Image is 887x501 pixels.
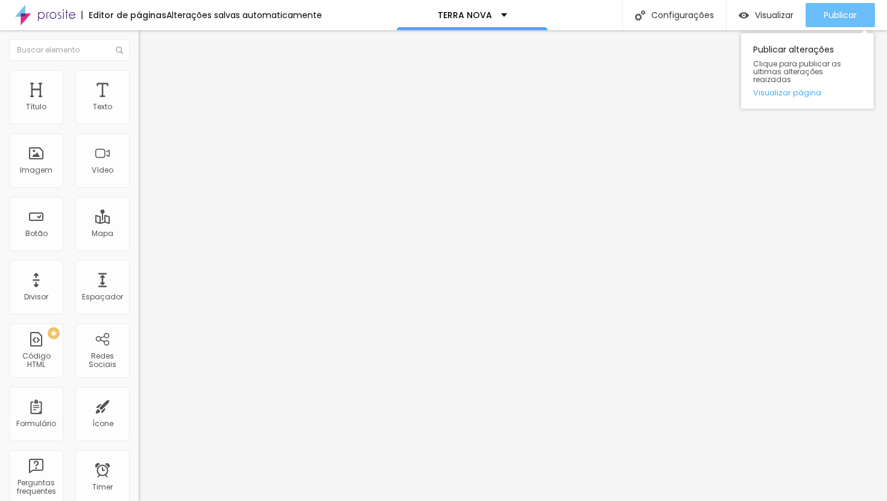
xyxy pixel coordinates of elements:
button: Visualizar [727,3,806,27]
div: Ícone [92,420,113,428]
div: Botão [25,229,48,238]
div: Perguntas frequentes [12,479,60,496]
div: Mapa [92,229,113,238]
button: Publicar [806,3,875,27]
div: Editor de páginas [81,11,166,19]
div: Divisor [24,293,48,301]
p: TERRA NOVA [438,11,492,19]
div: Texto [93,103,112,111]
span: Clique para publicar as ultimas alterações reaizadas [753,60,862,84]
div: Formulário [16,420,56,428]
div: Alterações salvas automaticamente [166,11,322,19]
span: Publicar [824,10,857,20]
img: view-1.svg [739,10,749,21]
div: Vídeo [92,166,113,174]
span: Visualizar [755,10,794,20]
div: Imagem [20,166,52,174]
img: Icone [116,46,123,54]
iframe: Editor [139,30,887,501]
div: Código HTML [12,352,60,369]
div: Título [26,103,46,111]
div: Publicar alterações [741,33,874,109]
div: Timer [92,483,113,491]
div: Redes Sociais [78,352,126,369]
a: Visualizar página [753,89,862,97]
input: Buscar elemento [9,39,130,61]
div: Espaçador [82,293,123,301]
img: Icone [635,10,645,21]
